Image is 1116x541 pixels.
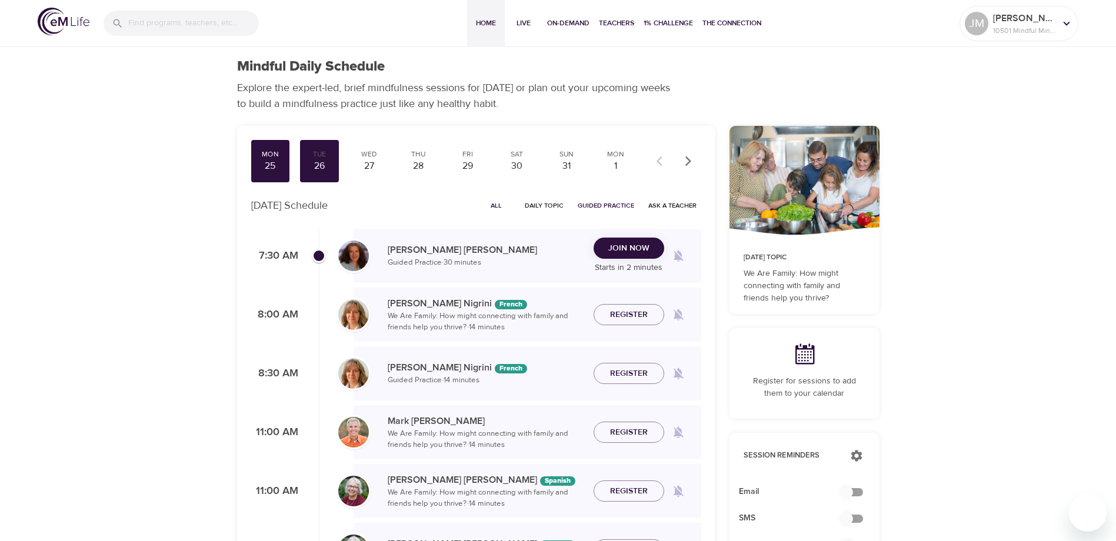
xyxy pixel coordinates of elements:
p: We Are Family: How might connecting with family and friends help you thrive? · 14 minutes [388,487,584,510]
p: Register for sessions to add them to your calendar [744,375,865,400]
div: Wed [354,149,384,159]
input: Find programs, teachers, etc... [128,11,259,36]
button: Ask a Teacher [644,196,701,215]
div: 27 [354,159,384,173]
span: Register [610,366,648,381]
img: logo [38,8,89,35]
p: [PERSON_NAME] [PERSON_NAME] [388,473,584,487]
div: 26 [305,159,334,173]
button: Register [594,480,664,502]
div: Mon [256,149,285,159]
div: 31 [552,159,581,173]
p: [DATE] Schedule [251,198,328,213]
button: Join Now [594,238,664,259]
span: All [482,200,511,211]
div: 1 [601,159,631,173]
span: Register [610,425,648,440]
span: The Connection [702,17,761,29]
div: Tue [305,149,334,159]
span: Remind me when a class goes live every Monday at 11:00 AM [664,418,692,446]
button: Register [594,422,664,443]
span: Ask a Teacher [648,200,697,211]
button: Daily Topic [520,196,568,215]
div: The episodes in this programs will be in Spanish [540,476,575,486]
span: Remind me when a class goes live every Monday at 11:00 AM [664,477,692,505]
img: MelissaNigiri.jpg [338,299,369,330]
p: [PERSON_NAME] Nigrini [388,360,584,375]
p: [DATE] Topic [744,252,865,263]
button: Guided Practice [573,196,639,215]
p: 10501 Mindful Minutes [993,25,1055,36]
p: [PERSON_NAME] [993,11,1055,25]
p: Guided Practice · 14 minutes [388,375,584,386]
span: Email [739,486,851,498]
p: Mark [PERSON_NAME] [388,414,584,428]
div: Fri [453,149,482,159]
button: Register [594,363,664,385]
span: Home [472,17,500,29]
p: Session Reminders [744,450,838,462]
span: Live [509,17,538,29]
p: We Are Family: How might connecting with family and friends help you thrive? · 14 minutes [388,428,584,451]
div: Sat [502,149,532,159]
span: Remind me when a class goes live every Monday at 8:30 AM [664,359,692,388]
h1: Mindful Daily Schedule [237,58,385,75]
div: 28 [404,159,433,173]
div: 25 [256,159,285,173]
span: Remind me when a class goes live every Monday at 7:30 AM [664,242,692,270]
div: The episodes in this programs will be in French [495,300,527,309]
span: Register [610,308,648,322]
div: JM [965,12,988,35]
div: 30 [502,159,532,173]
p: Starts in 2 minutes [594,262,664,274]
img: MelissaNigiri.jpg [338,358,369,389]
p: Explore the expert-led, brief mindfulness sessions for [DATE] or plan out your upcoming weeks to ... [237,80,678,112]
div: 29 [453,159,482,173]
span: 1% Challenge [644,17,693,29]
button: All [478,196,515,215]
p: 8:30 AM [251,366,298,382]
span: Remind me when a class goes live every Monday at 8:00 AM [664,300,692,329]
div: Mon [601,149,631,159]
span: Join Now [608,241,649,256]
span: Guided Practice [578,200,634,211]
span: On-Demand [547,17,589,29]
p: Guided Practice · 30 minutes [388,257,584,269]
img: Cindy2%20031422%20blue%20filter%20hi-res.jpg [338,241,369,271]
p: 11:00 AM [251,483,298,499]
img: Bernice_Moore_min.jpg [338,476,369,506]
span: Daily Topic [525,200,564,211]
span: SMS [739,512,851,525]
img: Mark_Pirtle-min.jpg [338,417,369,448]
span: Teachers [599,17,634,29]
button: Register [594,304,664,326]
p: [PERSON_NAME] [PERSON_NAME] [388,243,584,257]
p: [PERSON_NAME] Nigrini [388,296,584,310]
div: Thu [404,149,433,159]
div: The episodes in this programs will be in French [495,364,527,373]
p: We Are Family: How might connecting with family and friends help you thrive? · 14 minutes [388,310,584,333]
p: We Are Family: How might connecting with family and friends help you thrive? [744,268,865,305]
p: 11:00 AM [251,425,298,440]
span: Register [610,484,648,499]
p: 7:30 AM [251,248,298,264]
div: Sun [552,149,581,159]
iframe: Button to launch messaging window [1069,494,1107,532]
p: 8:00 AM [251,307,298,323]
